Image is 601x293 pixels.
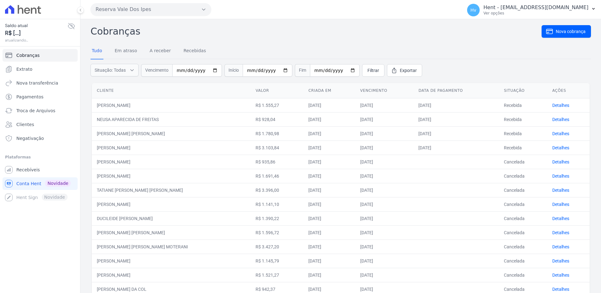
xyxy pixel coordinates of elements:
[552,145,569,150] a: Detalhes
[182,43,207,59] a: Recebidas
[5,22,68,29] span: Saldo atual
[3,118,78,131] a: Clientes
[16,180,41,187] span: Conta Hent
[92,211,251,225] td: DUCILEIDE [PERSON_NAME]
[16,94,43,100] span: Pagamentos
[413,141,499,155] td: [DATE]
[251,141,303,155] td: R$ 3.103,84
[552,216,569,221] a: Detalhes
[499,211,547,225] td: Cancelada
[251,183,303,197] td: R$ 3.396,00
[552,131,569,136] a: Detalhes
[499,126,547,141] td: Recebida
[3,63,78,75] a: Extrato
[92,126,251,141] td: [PERSON_NAME] [PERSON_NAME]
[499,169,547,183] td: Cancelada
[499,240,547,254] td: Cancelada
[303,112,355,126] td: [DATE]
[91,3,211,16] button: Reserva Vale Dos Ipes
[92,169,251,183] td: [PERSON_NAME]
[92,98,251,112] td: [PERSON_NAME]
[303,141,355,155] td: [DATE]
[3,91,78,103] a: Pagamentos
[224,64,243,77] span: Início
[95,67,126,73] span: Situação: Todas
[499,183,547,197] td: Cancelada
[499,268,547,282] td: Cancelada
[251,268,303,282] td: R$ 1.521,27
[362,64,384,77] a: Filtrar
[387,64,422,77] a: Exportar
[251,240,303,254] td: R$ 3.427,20
[91,64,139,76] button: Situação: Todas
[3,104,78,117] a: Troca de Arquivos
[355,197,414,211] td: [DATE]
[499,225,547,240] td: Cancelada
[3,163,78,176] a: Recebíveis
[552,258,569,263] a: Detalhes
[92,240,251,254] td: [PERSON_NAME] [PERSON_NAME] MOTERANI
[499,197,547,211] td: Cancelada
[303,169,355,183] td: [DATE]
[92,112,251,126] td: NEUSA APARECIDA DE FREITAS
[92,83,251,98] th: Cliente
[92,268,251,282] td: [PERSON_NAME]
[413,126,499,141] td: [DATE]
[355,254,414,268] td: [DATE]
[251,126,303,141] td: R$ 1.780,98
[471,8,477,12] span: Hv
[499,112,547,126] td: Recebida
[303,268,355,282] td: [DATE]
[113,43,138,59] a: Em atraso
[355,83,414,98] th: Vencimento
[303,254,355,268] td: [DATE]
[499,83,547,98] th: Situação
[303,83,355,98] th: Criada em
[355,183,414,197] td: [DATE]
[16,121,34,128] span: Clientes
[92,155,251,169] td: [PERSON_NAME]
[251,83,303,98] th: Valor
[552,188,569,193] a: Detalhes
[251,155,303,169] td: R$ 935,86
[413,98,499,112] td: [DATE]
[251,254,303,268] td: R$ 1.145,79
[3,49,78,62] a: Cobranças
[355,126,414,141] td: [DATE]
[141,64,172,77] span: Vencimento
[92,183,251,197] td: TATIANE [PERSON_NAME] [PERSON_NAME]
[552,273,569,278] a: Detalhes
[91,24,542,38] h2: Cobranças
[148,43,172,59] a: A receber
[499,155,547,169] td: Cancelada
[16,108,55,114] span: Troca de Arquivos
[3,77,78,89] a: Nova transferência
[552,159,569,164] a: Detalhes
[499,141,547,155] td: Recebida
[552,103,569,108] a: Detalhes
[552,174,569,179] a: Detalhes
[400,67,417,74] span: Exportar
[552,117,569,122] a: Detalhes
[303,211,355,225] td: [DATE]
[91,43,103,59] a: Tudo
[542,25,591,38] a: Nova cobrança
[16,135,44,141] span: Negativação
[5,153,75,161] div: Plataformas
[499,254,547,268] td: Cancelada
[251,211,303,225] td: R$ 1.390,22
[251,98,303,112] td: R$ 1.555,27
[355,225,414,240] td: [DATE]
[16,66,32,72] span: Extrato
[92,197,251,211] td: [PERSON_NAME]
[556,28,586,35] span: Nova cobrança
[552,287,569,292] a: Detalhes
[3,177,78,190] a: Conta Hent Novidade
[5,49,75,204] nav: Sidebar
[483,11,588,16] p: Ver opções
[355,268,414,282] td: [DATE]
[16,167,40,173] span: Recebíveis
[303,240,355,254] td: [DATE]
[16,52,40,58] span: Cobranças
[295,64,310,77] span: Fim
